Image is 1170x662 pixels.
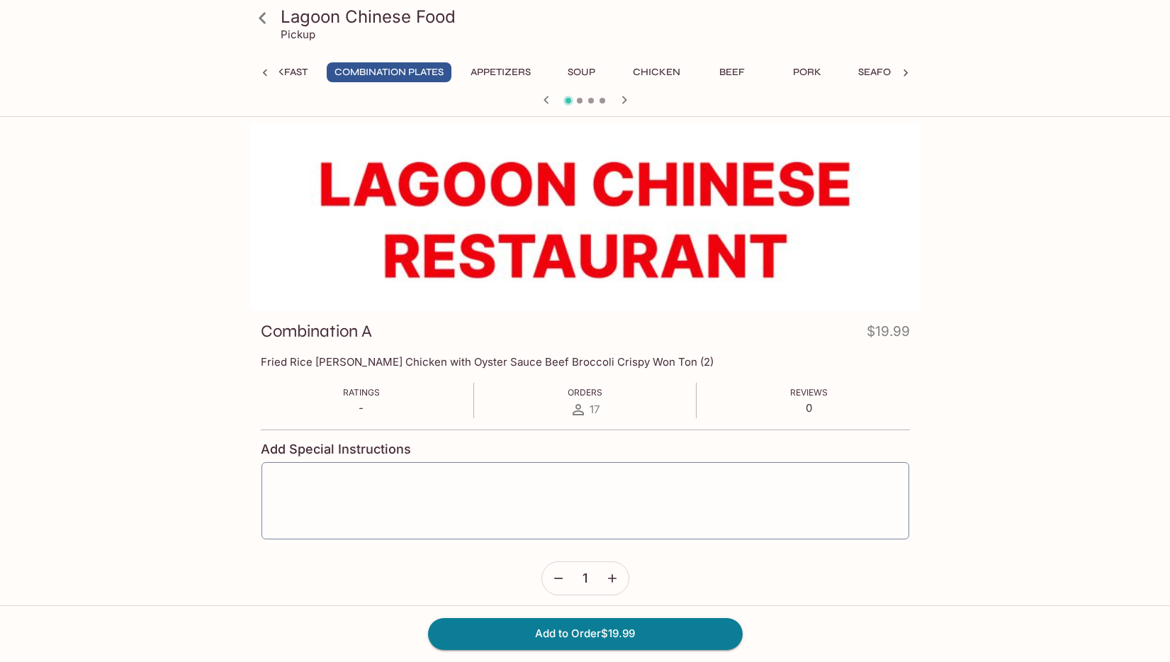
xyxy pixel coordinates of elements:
div: Combination A [251,123,920,310]
h3: Combination A [261,320,372,342]
p: - [343,401,380,415]
span: 17 [590,403,600,416]
p: Fried Rice [PERSON_NAME] Chicken with Oyster Sauce Beef Broccoli Crispy Won Ton (2) [261,355,910,369]
button: Soup [550,62,614,82]
span: Orders [568,387,602,398]
h3: Lagoon Chinese Food [281,6,914,28]
span: Ratings [343,387,380,398]
p: 0 [790,401,828,415]
button: Add to Order$19.99 [428,618,743,649]
button: Chicken [625,62,689,82]
button: Pork [775,62,839,82]
h4: $19.99 [867,320,910,348]
button: Seafood [850,62,914,82]
span: 1 [583,571,587,586]
button: Beef [700,62,764,82]
button: Appetizers [463,62,539,82]
button: Combination Plates [327,62,451,82]
h4: Add Special Instructions [261,442,910,457]
span: Reviews [790,387,828,398]
p: Pickup [281,28,315,41]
